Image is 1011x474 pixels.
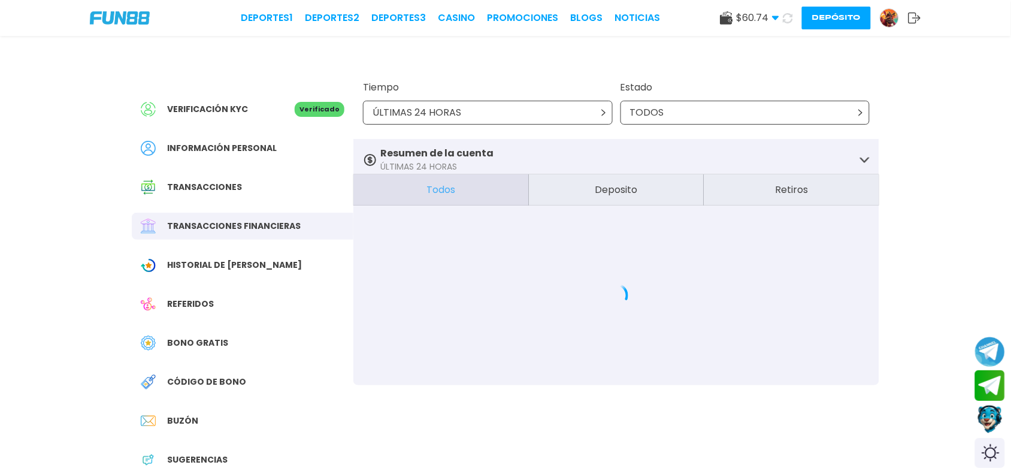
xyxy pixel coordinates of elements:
[380,146,494,161] p: Resumen de la cuenta
[167,142,277,155] span: Información personal
[305,11,359,25] a: Deportes2
[975,404,1005,435] button: Contact customer service
[167,181,242,194] span: Transacciones
[167,376,246,388] span: Código de bono
[529,174,704,206] button: Deposito
[167,259,302,271] span: Historial de [PERSON_NAME]
[141,336,156,351] img: Free Bonus
[132,96,353,123] a: Verificación KYCVerificado
[141,219,156,234] img: Financial Transaction
[570,11,603,25] a: BLOGS
[371,11,426,25] a: Deportes3
[802,7,871,29] button: Depósito
[615,11,660,25] a: NOTICIAS
[363,80,613,95] p: Tiempo
[975,370,1005,401] button: Join telegram
[167,454,228,466] span: Sugerencias
[141,258,156,273] img: Wagering Transaction
[132,407,353,434] a: InboxBuzón
[167,103,248,116] span: Verificación KYC
[880,9,898,27] img: Avatar
[132,330,353,357] a: Free BonusBono Gratis
[132,135,353,162] a: PersonalInformación personal
[141,141,156,156] img: Personal
[167,298,214,310] span: Referidos
[132,252,353,279] a: Wagering TransactionHistorial de [PERSON_NAME]
[438,11,475,25] a: CASINO
[167,415,198,427] span: Buzón
[975,438,1005,468] div: Switch theme
[132,369,353,395] a: Redeem BonusCódigo de bono
[630,105,664,120] p: TODOS
[373,105,461,120] p: ÚLTIMAS 24 HORAS
[141,452,156,467] img: App Feedback
[704,174,879,206] button: Retiros
[880,8,908,28] a: Avatar
[380,161,494,173] p: ÚLTIMAS 24 HORAS
[132,213,353,240] a: Financial TransactionTransacciones financieras
[132,291,353,318] a: ReferralReferidos
[241,11,293,25] a: Deportes1
[295,102,344,117] p: Verificado
[167,337,228,349] span: Bono Gratis
[90,11,150,25] img: Company Logo
[141,413,156,428] img: Inbox
[353,174,529,206] button: Todos
[487,11,558,25] a: Promociones
[167,220,301,233] span: Transacciones financieras
[975,336,1005,367] button: Join telegram channel
[141,375,156,390] img: Redeem Bonus
[141,180,156,195] img: Transaction History
[141,297,156,312] img: Referral
[132,446,353,473] a: App FeedbackSugerencias
[620,80,870,95] p: Estado
[737,11,779,25] span: $ 60.74
[132,174,353,201] a: Transaction HistoryTransacciones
